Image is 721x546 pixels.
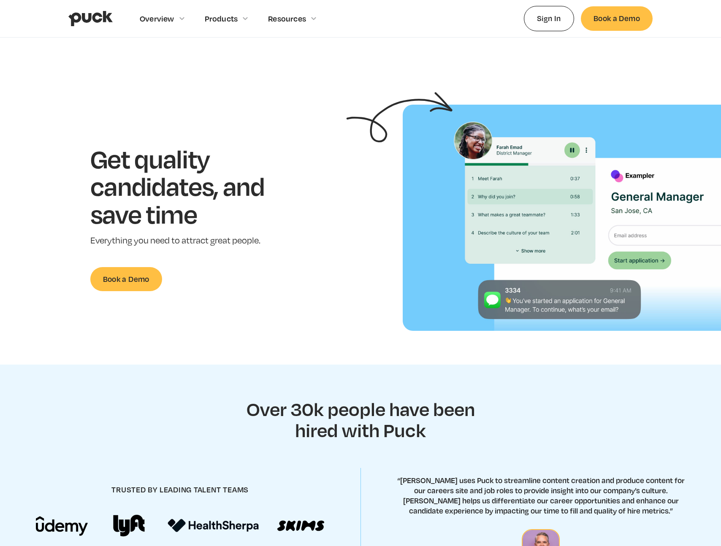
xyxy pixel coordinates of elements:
h4: trusted by leading talent teams [111,485,249,495]
a: Sign In [524,6,574,31]
h2: Over 30k people have been hired with Puck [236,398,485,440]
div: Overview [140,14,174,23]
a: Book a Demo [90,267,162,291]
div: Products [205,14,238,23]
h1: Get quality candidates, and save time [90,145,291,228]
p: “[PERSON_NAME] uses Puck to streamline content creation and produce content for our careers site ... [397,475,685,516]
p: Everything you need to attract great people. [90,235,291,247]
div: Resources [268,14,306,23]
a: Book a Demo [581,6,653,30]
